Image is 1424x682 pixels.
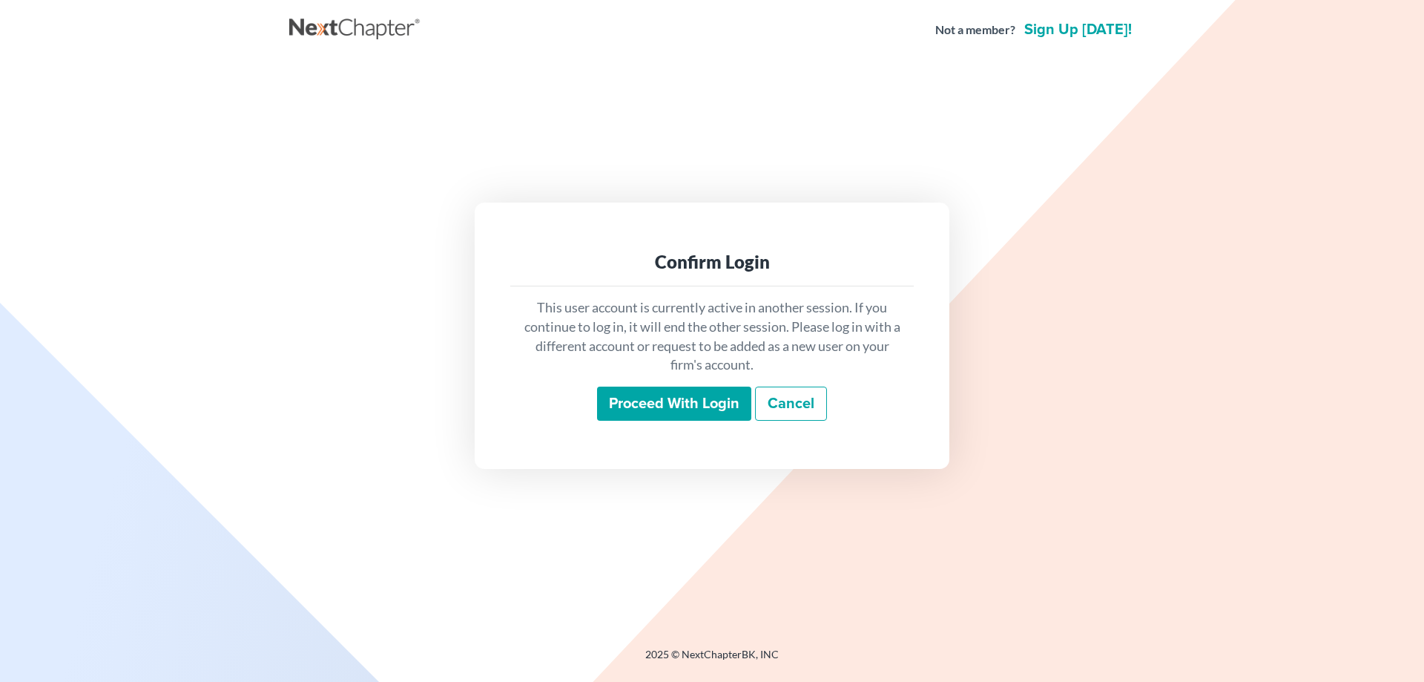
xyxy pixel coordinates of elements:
[522,250,902,274] div: Confirm Login
[935,22,1015,39] strong: Not a member?
[1021,22,1135,37] a: Sign up [DATE]!
[289,647,1135,674] div: 2025 © NextChapterBK, INC
[597,387,751,421] input: Proceed with login
[755,387,827,421] a: Cancel
[522,298,902,375] p: This user account is currently active in another session. If you continue to log in, it will end ...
